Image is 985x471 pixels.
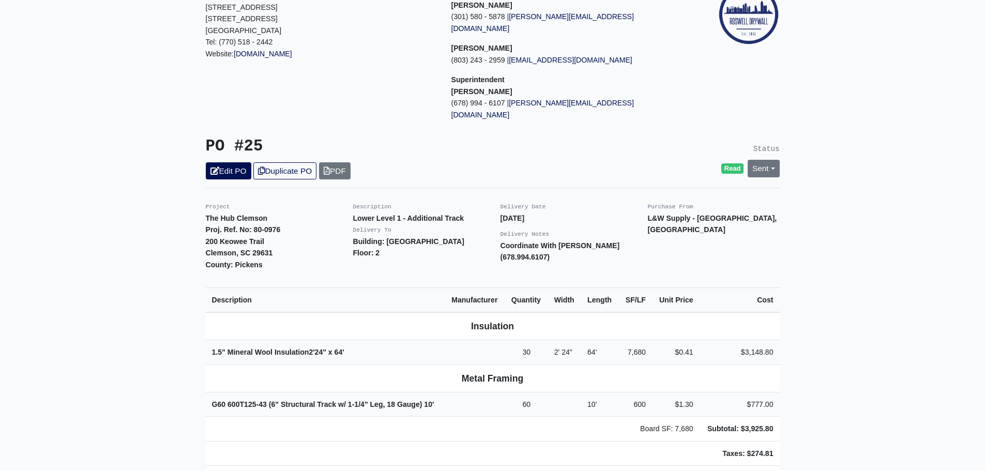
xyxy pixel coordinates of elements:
[721,163,744,174] span: Read
[640,424,693,433] span: Board SF: 7,680
[462,373,523,384] b: Metal Framing
[206,261,263,269] strong: County: Pickens
[618,287,651,312] th: SF/LF
[700,392,780,417] td: $777.00
[451,97,681,120] p: (678) 994 - 6107 |
[206,249,273,257] strong: Clemson, SC 29631
[471,321,514,331] b: Insulation
[753,145,780,153] small: Status
[451,11,681,34] p: (301) 580 - 5878 |
[618,340,651,365] td: 7,680
[554,348,560,356] span: 2'
[618,392,651,417] td: 600
[353,237,464,246] strong: Building: [GEOGRAPHIC_DATA]
[505,287,548,312] th: Quantity
[328,348,332,356] span: x
[445,287,505,312] th: Manufacturer
[587,400,597,408] span: 10'
[581,287,618,312] th: Length
[206,36,436,48] p: Tel: (770) 518 - 2442
[206,25,436,37] p: [GEOGRAPHIC_DATA]
[451,54,681,66] p: (803) 243 - 2959 |
[206,204,230,210] small: Project
[206,287,446,312] th: Description
[505,340,548,365] td: 30
[206,162,251,179] a: Edit PO
[451,99,634,119] a: [PERSON_NAME][EMAIL_ADDRESS][DOMAIN_NAME]
[319,162,351,179] a: PDF
[424,400,434,408] span: 10'
[505,392,548,417] td: 60
[451,44,512,52] strong: [PERSON_NAME]
[562,348,572,356] span: 24"
[652,392,700,417] td: $1.30
[451,87,512,96] strong: [PERSON_NAME]
[501,231,550,237] small: Delivery Notes
[700,441,780,466] td: Taxes: $274.81
[548,287,581,312] th: Width
[309,348,314,356] span: 2'
[501,204,546,210] small: Delivery Date
[652,340,700,365] td: $0.41
[451,1,512,9] strong: [PERSON_NAME]
[212,400,434,408] strong: G60 600T125-43 (6" Structural Track w/ 1-1/4" Leg, 18 Gauge)
[212,348,344,356] strong: 1.5" Mineral Wool Insulation
[353,227,391,233] small: Delivery To
[206,237,264,246] strong: 200 Keowee Trail
[501,241,620,262] strong: Coordinate With [PERSON_NAME] (678.994.6107)
[315,348,326,356] span: 24"
[353,214,464,222] strong: Lower Level 1 - Additional Track
[509,56,632,64] a: [EMAIL_ADDRESS][DOMAIN_NAME]
[206,225,281,234] strong: Proj. Ref. No: 80-0976
[353,249,380,257] strong: Floor: 2
[353,204,391,210] small: Description
[652,287,700,312] th: Unit Price
[700,287,780,312] th: Cost
[206,13,436,25] p: [STREET_ADDRESS]
[700,417,780,442] td: Subtotal: $3,925.80
[234,50,292,58] a: [DOMAIN_NAME]
[748,160,780,177] a: Sent
[700,340,780,365] td: $3,148.80
[648,204,693,210] small: Purchase From
[206,137,485,156] h3: PO #25
[587,348,597,356] span: 64'
[206,2,436,13] p: [STREET_ADDRESS]
[253,162,316,179] a: Duplicate PO
[451,12,634,33] a: [PERSON_NAME][EMAIL_ADDRESS][DOMAIN_NAME]
[335,348,344,356] span: 64'
[648,212,780,236] p: L&W Supply - [GEOGRAPHIC_DATA], [GEOGRAPHIC_DATA]
[451,75,505,84] span: Superintendent
[206,214,268,222] strong: The Hub Clemson
[501,214,525,222] strong: [DATE]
